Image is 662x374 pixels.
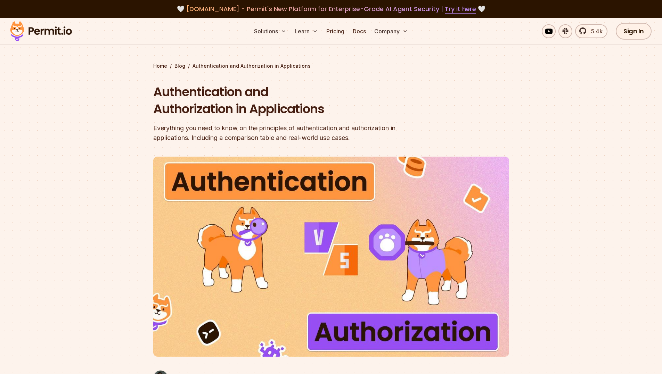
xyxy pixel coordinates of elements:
[445,5,476,14] a: Try it here
[17,4,645,14] div: 🤍 🤍
[251,24,289,38] button: Solutions
[350,24,369,38] a: Docs
[292,24,321,38] button: Learn
[587,27,603,35] span: 5.4k
[153,123,420,143] div: Everything you need to know on the principles of authentication and authorization in applications...
[7,19,75,43] img: Permit logo
[186,5,476,13] span: [DOMAIN_NAME] - Permit's New Platform for Enterprise-Grade AI Agent Security |
[153,63,509,69] div: / /
[153,83,420,118] h1: Authentication and Authorization in Applications
[153,157,509,357] img: Authentication and Authorization in Applications
[575,24,607,38] a: 5.4k
[324,24,347,38] a: Pricing
[371,24,411,38] button: Company
[174,63,185,69] a: Blog
[153,63,167,69] a: Home
[616,23,652,40] a: Sign In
